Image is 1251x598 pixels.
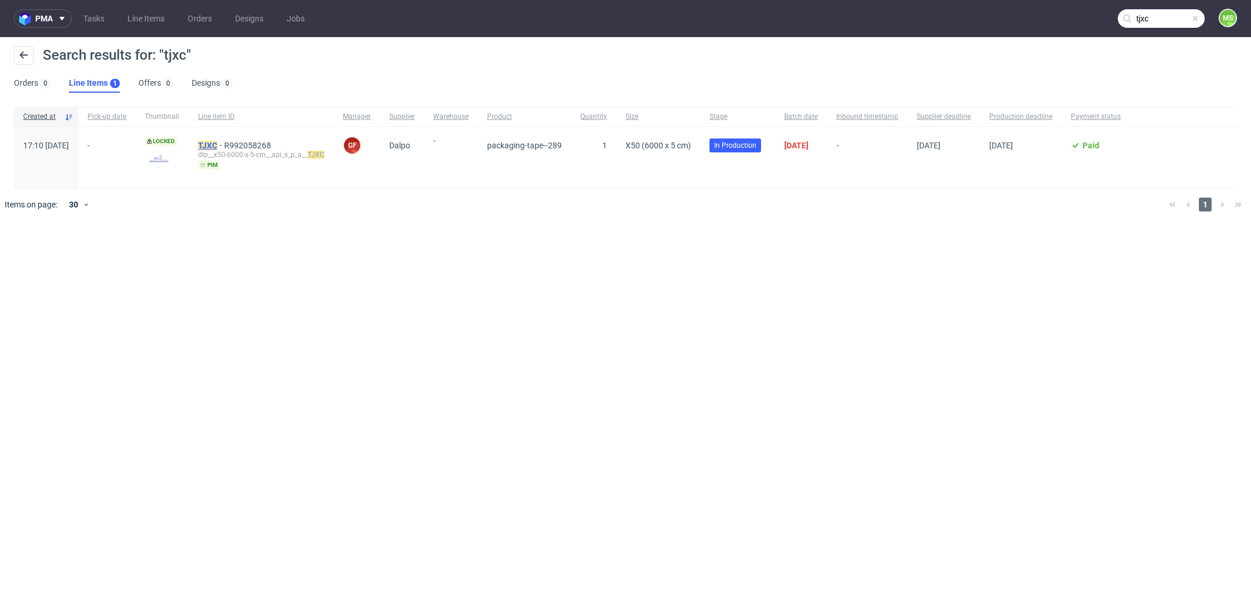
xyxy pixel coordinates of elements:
[989,141,1013,150] span: [DATE]
[120,9,171,28] a: Line Items
[1220,10,1236,26] figcaption: MS
[625,141,691,150] span: X50 (6000 x 5 cm)
[145,112,180,122] span: Thumbnail
[917,112,971,122] span: Supplier deadline
[308,151,324,159] mark: TJXC
[166,79,170,87] div: 0
[181,9,219,28] a: Orders
[198,141,217,150] mark: TJXC
[389,141,410,150] span: Dalpo
[709,112,766,122] span: Stage
[917,141,941,150] span: [DATE]
[224,141,273,150] a: R992058268
[714,140,756,151] span: In Production
[23,141,69,150] span: 17:10 [DATE]
[487,141,562,150] span: packaging-tape--289
[23,112,60,122] span: Created at
[87,112,126,122] span: Pick-up date
[225,79,229,87] div: 0
[43,47,191,63] span: Search results for: "tjxc"
[43,79,47,87] div: 0
[76,9,111,28] a: Tasks
[145,150,173,170] img: version_two_editor_design.png
[1082,141,1099,150] span: Paid
[487,112,562,122] span: Product
[87,141,126,174] span: -
[389,112,415,122] span: Supplier
[836,141,898,174] span: -
[1199,198,1212,212] span: 1
[192,74,232,93] a: Designs0
[602,141,607,150] span: 1
[14,74,50,93] a: Orders0
[344,137,360,154] figcaption: GF
[198,150,324,159] div: dlp__x50-6000-x-5-cm__api_s_p_a__
[433,136,469,174] span: -
[228,9,270,28] a: Designs
[280,9,312,28] a: Jobs
[198,161,220,170] span: pim
[19,12,35,25] img: logo
[145,137,177,146] span: Locked
[138,74,173,93] a: Offers0
[836,112,898,122] span: Inbound timestamp
[113,79,117,87] div: 1
[625,112,691,122] span: Size
[1071,112,1121,122] span: Payment status
[343,112,371,122] span: Manager
[69,74,120,93] a: Line Items1
[580,112,607,122] span: Quantity
[198,112,324,122] span: Line item ID
[784,141,809,150] span: [DATE]
[433,112,469,122] span: Warehouse
[14,9,72,28] button: pma
[989,112,1052,122] span: Production deadline
[5,199,57,210] span: Items on page:
[62,196,83,213] div: 30
[198,141,224,150] a: TJXC
[35,14,53,23] span: pma
[784,112,818,122] span: Batch date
